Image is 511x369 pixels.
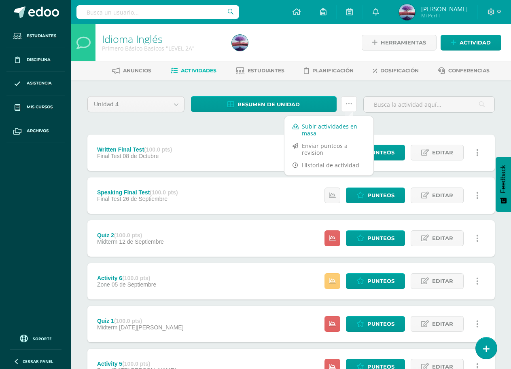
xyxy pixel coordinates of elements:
[421,5,468,13] span: [PERSON_NAME]
[97,146,172,153] div: Written Final Test
[191,96,337,112] a: Resumen de unidad
[236,64,284,77] a: Estudiantes
[171,64,216,77] a: Actividades
[367,145,394,160] span: Punteos
[381,35,426,50] span: Herramientas
[23,358,53,364] span: Cerrar panel
[6,48,65,72] a: Disciplina
[123,67,151,74] span: Anuncios
[33,336,52,342] span: Soporte
[367,316,394,331] span: Punteos
[94,97,163,112] span: Unidad 4
[380,67,419,74] span: Dosificación
[97,153,121,159] span: Final Test
[97,361,176,367] div: Activity 5
[150,189,178,196] strong: (100.0 pts)
[421,12,468,19] span: Mi Perfil
[432,316,453,331] span: Editar
[119,324,183,331] span: [DATE][PERSON_NAME]
[6,72,65,96] a: Asistencia
[346,316,405,332] a: Punteos
[88,97,184,112] a: Unidad 4
[102,33,222,44] h1: Idioma Inglés
[27,104,53,110] span: Mis cursos
[144,146,172,153] strong: (100.0 pts)
[10,333,61,344] a: Soporte
[97,189,178,196] div: Speaking FInal Test
[364,97,494,112] input: Busca la actividad aquí...
[362,35,437,51] a: Herramientas
[232,35,248,51] img: b26ecf60efbf93846e8d21fef1a28423.png
[122,361,150,367] strong: (100.0 pts)
[460,35,491,50] span: Actividad
[6,24,65,48] a: Estudiantes
[112,281,157,288] span: 05 de Septiembre
[97,232,164,238] div: Quiz 2
[373,64,419,77] a: Dosificación
[367,188,394,203] span: Punteos
[284,120,373,139] a: Subir actividades en masa
[102,32,163,46] a: Idioma Inglés
[97,324,118,331] span: Midterm
[346,188,405,203] a: Punteos
[27,80,52,86] span: Asistencia
[432,231,453,246] span: Editar
[6,119,65,143] a: Archivos
[367,231,394,246] span: Punteos
[304,64,354,77] a: Planificación
[114,232,142,238] strong: (100.0 pts)
[500,165,507,193] span: Feedback
[97,318,184,324] div: Quiz 1
[97,238,118,245] span: Midterm
[284,159,373,171] a: Historial de actividad
[122,275,150,281] strong: (100.0 pts)
[102,44,222,52] div: Primero Básico Basicos 'LEVEL 2A'
[97,275,156,281] div: Activity 6
[346,145,405,160] a: Punteos
[448,67,490,74] span: Conferencias
[97,281,110,288] span: Zone
[6,95,65,119] a: Mis cursos
[114,318,142,324] strong: (100.0 pts)
[432,188,453,203] span: Editar
[181,67,216,74] span: Actividades
[123,153,159,159] span: 08 de Octubre
[97,196,121,202] span: Final Test
[496,157,511,212] button: Feedback - Mostrar encuesta
[432,145,453,160] span: Editar
[367,274,394,289] span: Punteos
[119,238,164,245] span: 12 de Septiembre
[346,230,405,246] a: Punteos
[27,57,51,63] span: Disciplina
[438,64,490,77] a: Conferencias
[346,273,405,289] a: Punteos
[248,67,284,74] span: Estudiantes
[284,139,373,159] a: Enviar punteos a revision
[27,128,49,134] span: Archivos
[441,35,501,51] a: Actividad
[237,97,300,112] span: Resumen de unidad
[27,33,56,39] span: Estudiantes
[76,5,239,19] input: Busca un usuario...
[312,67,354,74] span: Planificación
[123,196,168,202] span: 26 de Septiembre
[399,4,415,20] img: b26ecf60efbf93846e8d21fef1a28423.png
[112,64,151,77] a: Anuncios
[432,274,453,289] span: Editar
